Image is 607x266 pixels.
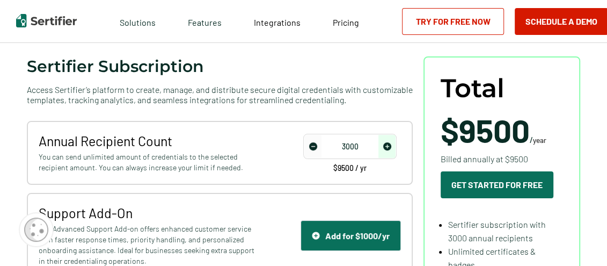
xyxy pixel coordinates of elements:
[304,135,321,158] span: decrease number
[254,15,301,28] a: Integrations
[27,84,413,105] span: Access Sertifier’s platform to create, manage, and distribute secure digital credentials with cus...
[553,214,607,266] iframe: Chat Widget
[312,231,390,241] div: Add for $1000/yr
[333,17,359,27] span: Pricing
[333,15,359,28] a: Pricing
[120,15,156,28] span: Solutions
[27,56,204,76] span: Sertifier Subscription
[383,142,391,150] img: Increase Icon
[301,220,401,251] button: Support IconAdd for $1000/yr
[188,15,222,28] span: Features
[16,14,77,27] img: Sertifier | Digital Credentialing Platform
[533,135,546,145] span: year
[24,218,48,242] img: Cookie Popup Icon
[378,135,396,158] span: increase number
[254,17,301,27] span: Integrations
[312,232,320,240] img: Support Icon
[448,219,546,243] span: Sertifier subscription with 3000 annual recipients
[309,142,317,150] img: Decrease Icon
[441,152,528,166] span: Billed annually at $9500
[39,205,254,221] span: Support Add-On
[441,74,504,103] span: Total
[333,164,367,172] span: $9500 / yr
[39,133,254,149] span: Annual Recipient Count
[402,8,504,35] a: Try for Free Now
[441,111,530,149] span: $9500
[441,114,546,146] span: /
[39,152,254,173] span: You can send unlimited amount of credentials to the selected recipient amount. You can always inc...
[441,171,553,198] button: Get Started For Free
